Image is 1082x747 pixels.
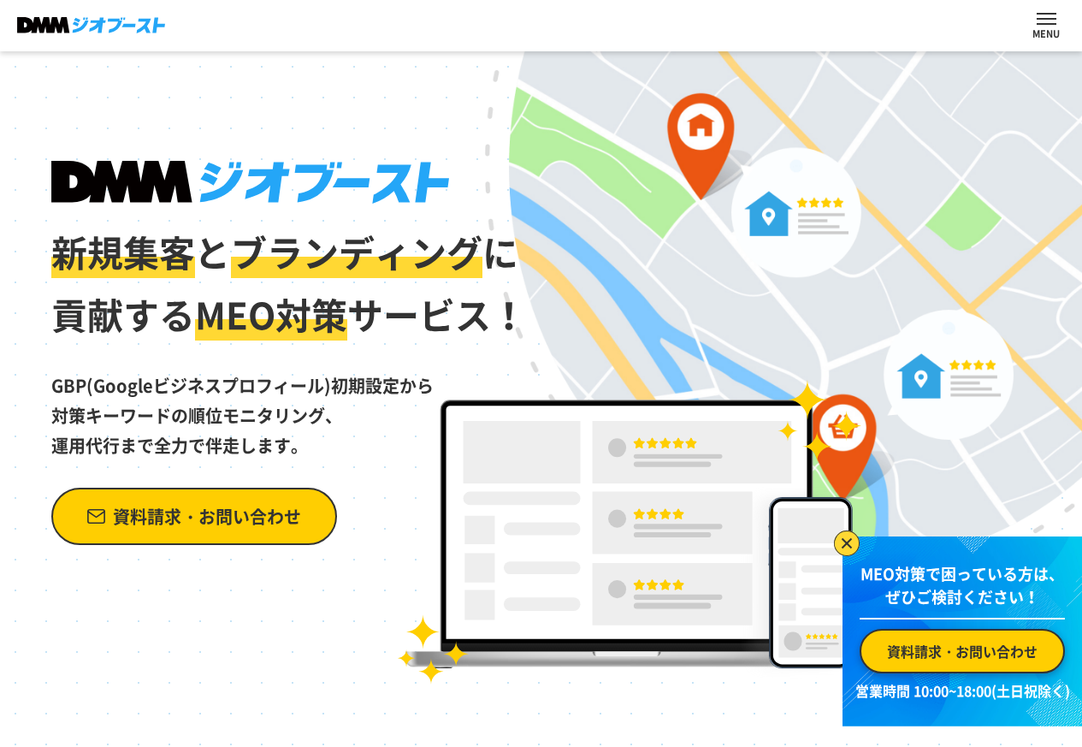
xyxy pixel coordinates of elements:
[195,288,347,341] span: MEO対策
[860,562,1065,620] p: MEO対策で困っている方は、 ぜひご検討ください！
[17,17,165,33] img: DMMジオブースト
[887,641,1038,661] span: 資料請求・お問い合わせ
[51,347,529,460] p: GBP(Googleビジネスプロフィール)初期設定から 対策キーワードの順位モニタリング、 運用代行まで全力で伴走します。
[51,161,529,347] h1: と に 貢献する サービス！
[834,531,860,556] img: バナーを閉じる
[51,225,195,278] span: 新規集客
[853,680,1072,701] p: 営業時間 10:00~18:00(土日祝除く)
[51,161,449,204] img: DMMジオブースト
[113,501,301,531] span: 資料請求・お問い合わせ
[51,488,337,545] a: 資料請求・お問い合わせ
[1037,13,1056,25] button: ナビを開閉する
[860,629,1065,673] a: 資料請求・お問い合わせ
[231,225,482,278] span: ブランディング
